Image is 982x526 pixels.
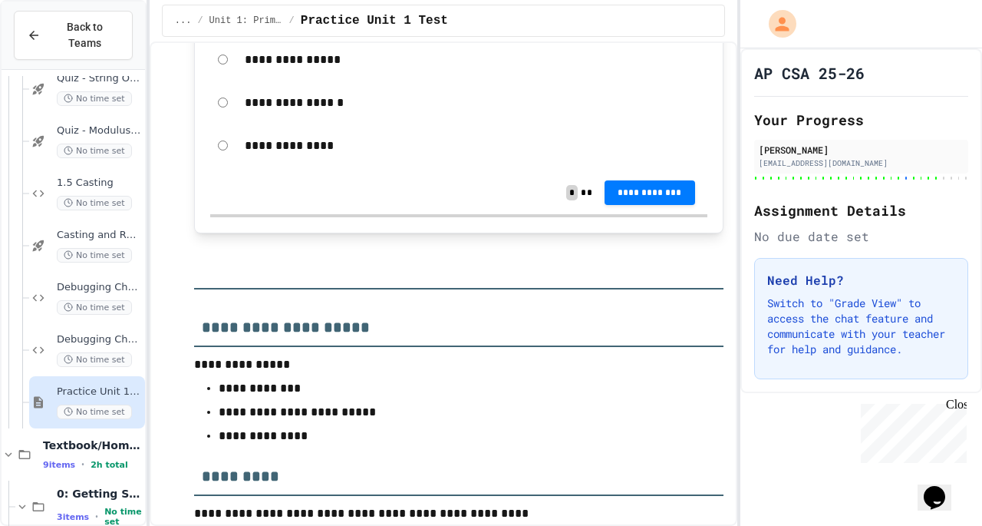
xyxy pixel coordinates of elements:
[95,511,98,523] span: •
[175,15,192,27] span: ...
[50,19,120,51] span: Back to Teams
[759,143,964,157] div: [PERSON_NAME]
[81,458,84,471] span: •
[57,512,89,522] span: 3 items
[57,144,132,158] span: No time set
[767,296,955,357] p: Switch to "Grade View" to access the chat feature and communicate with your teacher for help and ...
[57,300,132,315] span: No time set
[57,91,132,106] span: No time set
[57,333,142,346] span: Debugging Challenge 2
[57,72,142,85] span: Quiz - String Objects: Concatenation, Literals, and More
[759,157,964,169] div: [EMAIL_ADDRESS][DOMAIN_NAME]
[197,15,203,27] span: /
[753,6,800,41] div: My Account
[43,438,142,452] span: Textbook/Homework (CSAwesome)
[57,248,132,263] span: No time set
[14,11,133,60] button: Back to Teams
[57,281,142,294] span: Debugging Challenge 1
[57,196,132,210] span: No time set
[91,460,128,470] span: 2h total
[57,177,142,190] span: 1.5 Casting
[57,124,142,137] span: Quiz - Modulus Review
[754,109,968,131] h2: Your Progress
[209,15,283,27] span: Unit 1: Primitive Types
[6,6,106,98] div: Chat with us now!Close
[301,12,448,30] span: Practice Unit 1 Test
[767,271,955,289] h3: Need Help?
[57,352,132,367] span: No time set
[754,227,968,246] div: No due date set
[754,200,968,221] h2: Assignment Details
[57,385,142,399] span: Practice Unit 1 Test
[855,398,967,463] iframe: chat widget
[57,487,142,501] span: 0: Getting Started
[918,465,967,511] iframe: chat widget
[57,229,142,242] span: Casting and Ranges of variables - Quiz
[289,15,295,27] span: /
[754,62,865,84] h1: AP CSA 25-26
[43,460,75,470] span: 9 items
[57,405,132,419] span: No time set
